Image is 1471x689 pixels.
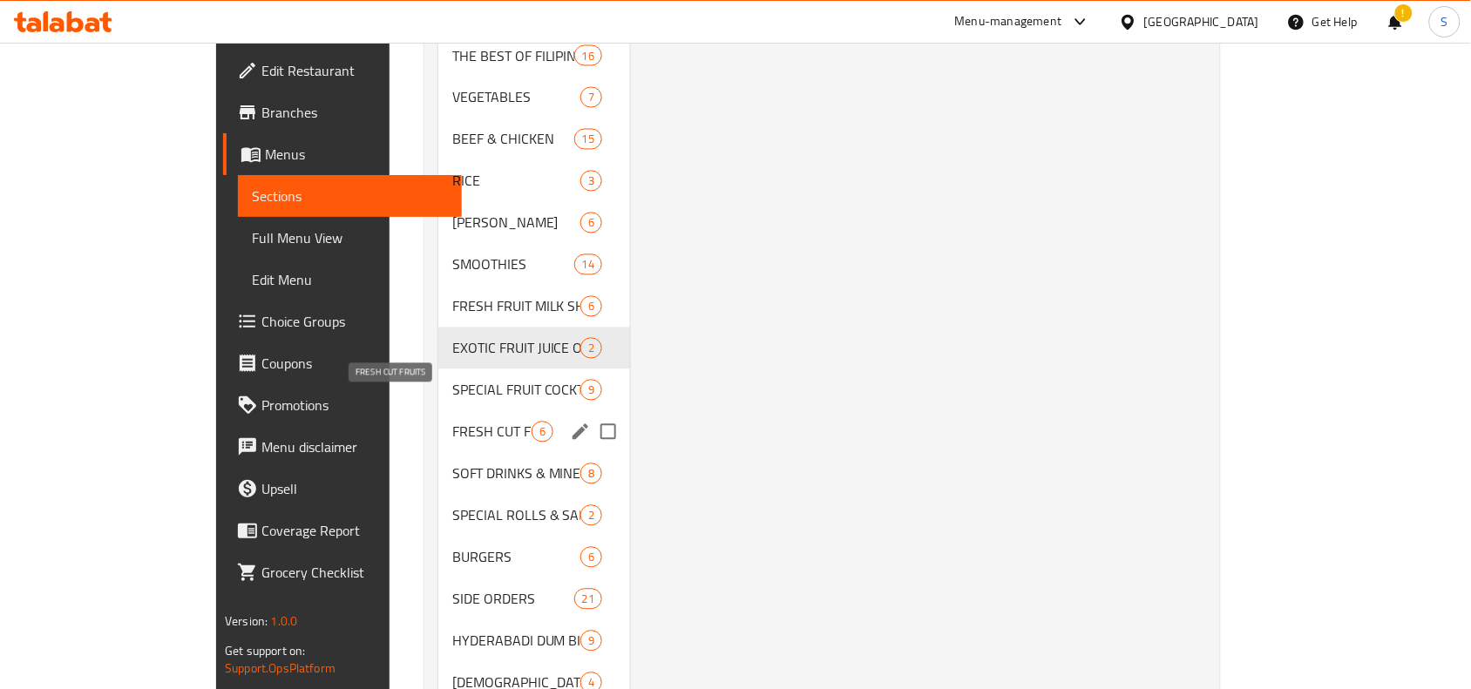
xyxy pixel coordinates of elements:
span: SPECIAL ROLLS & SANDWICHES [452,505,580,526]
span: 7 [581,90,601,106]
span: FRESH CUT FRUITS [452,422,532,442]
span: Branches [261,102,448,123]
div: items [580,380,602,401]
div: RICE3 [438,160,630,202]
div: items [580,547,602,568]
button: edit [567,419,593,445]
span: SPECIAL FRUIT COCKTAILS [452,380,580,401]
div: items [532,422,553,442]
span: Edit Menu [252,269,448,290]
div: SPECIAL ROLLS & SANDWICHES2 [438,495,630,537]
span: SMOOTHIES [452,254,574,275]
span: 3 [581,173,601,190]
div: FRESH FRUIT MILK SHAKES6 [438,286,630,328]
a: Full Menu View [238,217,462,259]
div: FRESH CUT FRUITS6edit [438,411,630,453]
span: Menus [265,144,448,165]
div: [PERSON_NAME]6 [438,202,630,244]
span: Menu disclaimer [261,436,448,457]
span: Get support on: [225,639,305,662]
a: Sections [238,175,462,217]
div: items [574,45,602,66]
span: 16 [575,48,601,64]
div: BEEF & CHICKEN15 [438,118,630,160]
span: S [1441,12,1448,31]
div: SPECIAL FRUIT COCKTAILS9 [438,369,630,411]
div: SMOOTHIES14 [438,244,630,286]
span: 14 [575,257,601,274]
span: Promotions [261,395,448,415]
div: BURGERS6 [438,537,630,578]
span: VEGETABLES [452,87,580,108]
span: Edit Restaurant [261,60,448,81]
span: 9 [581,382,601,399]
span: 2 [581,341,601,357]
span: 6 [532,424,552,441]
span: RICE [452,171,580,192]
a: Branches [223,91,462,133]
div: items [574,129,602,150]
span: 6 [581,299,601,315]
a: Edit Menu [238,259,462,301]
a: Menus [223,133,462,175]
span: SOFT DRINKS & MINERAL WATER [452,463,580,484]
span: EXOTIC FRUIT JUICE ONLY @ RIO [452,338,580,359]
div: HYDERABADI DUM BIRYANI9 [438,620,630,662]
a: Promotions [223,384,462,426]
span: 1.0.0 [271,610,298,632]
span: BURGERS [452,547,580,568]
div: SOFT DRINKS & MINERAL WATER8 [438,453,630,495]
div: items [580,171,602,192]
div: VEGETABLES7 [438,77,630,118]
div: items [580,463,602,484]
a: Edit Restaurant [223,50,462,91]
div: Menu-management [955,11,1062,32]
span: Coverage Report [261,520,448,541]
span: 8 [581,466,601,483]
div: SIDE ORDERS21 [438,578,630,620]
span: 2 [581,508,601,524]
span: Grocery Checklist [261,562,448,583]
div: items [580,631,602,652]
span: Version: [225,610,268,632]
span: BEEF & CHICKEN [452,129,574,150]
div: items [580,213,602,233]
span: 6 [581,550,601,566]
span: Full Menu View [252,227,448,248]
span: HYDERABADI DUM BIRYANI [452,631,580,652]
span: FRESH FRUIT MILK SHAKES [452,296,580,317]
span: SIDE ORDERS [452,589,574,610]
div: items [574,589,602,610]
div: EXOTIC FRUIT JUICE ONLY @ RIO2 [438,328,630,369]
span: 15 [575,132,601,148]
span: Upsell [261,478,448,499]
span: THE BEST OF FILIPINO FOOD FIESTA MERIENDA [452,45,574,66]
a: Menu disclaimer [223,426,462,468]
a: Choice Groups [223,301,462,342]
span: 6 [581,215,601,232]
div: THE BEST OF FILIPINO FOOD FIESTA MERIENDA16 [438,35,630,77]
div: items [580,87,602,108]
span: Sections [252,186,448,206]
a: Support.OpsPlatform [225,657,336,679]
a: Grocery Checklist [223,551,462,593]
span: [PERSON_NAME] [452,213,580,233]
div: items [580,505,602,526]
div: items [580,338,602,359]
a: Upsell [223,468,462,510]
span: 9 [581,633,601,650]
div: items [580,296,602,317]
a: Coverage Report [223,510,462,551]
span: 21 [575,591,601,608]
